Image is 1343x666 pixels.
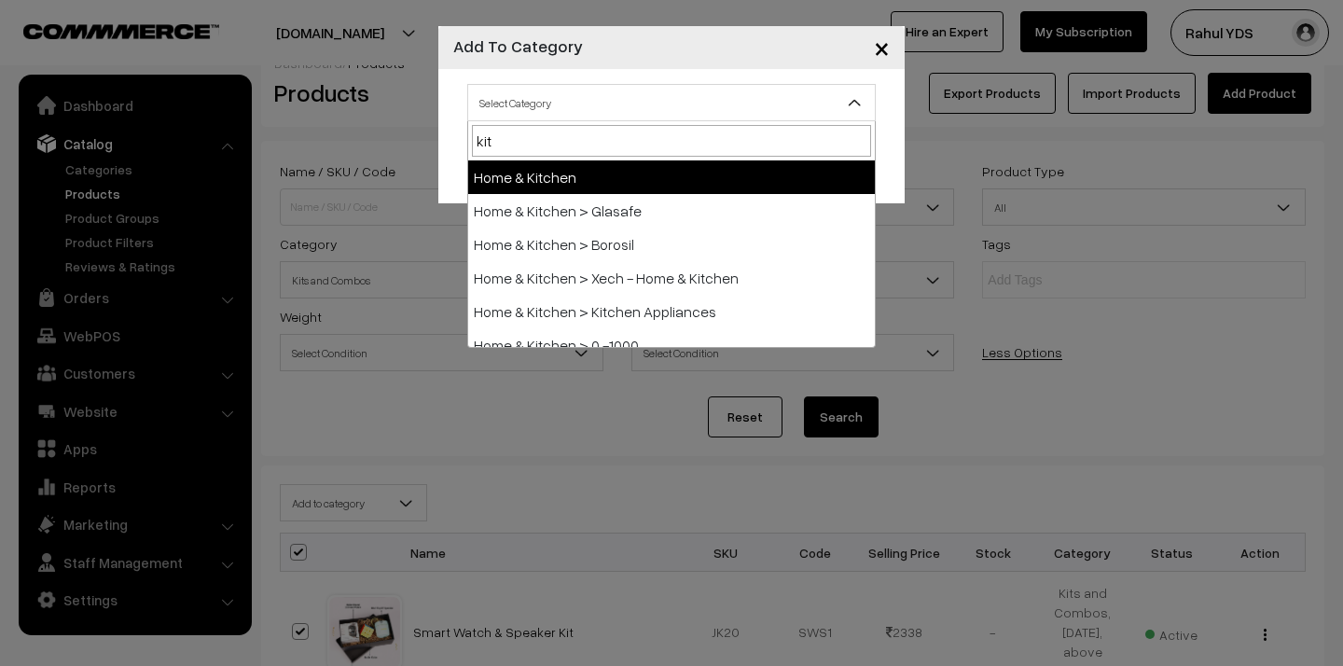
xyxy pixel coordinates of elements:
li: Home & Kitchen > 0 -1000 [468,328,875,362]
li: Home & Kitchen > Borosil [468,228,875,261]
li: Home & Kitchen > Glasafe [468,194,875,228]
h4: Add To Category [453,34,583,59]
li: Home & Kitchen > Kitchen Appliances [468,295,875,328]
span: × [874,30,890,64]
span: Select Category [468,87,875,119]
li: Home & Kitchen [468,160,875,194]
li: Home & Kitchen > Xech - Home & Kitchen [468,261,875,295]
button: Close [859,19,905,76]
span: Select Category [467,84,876,121]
